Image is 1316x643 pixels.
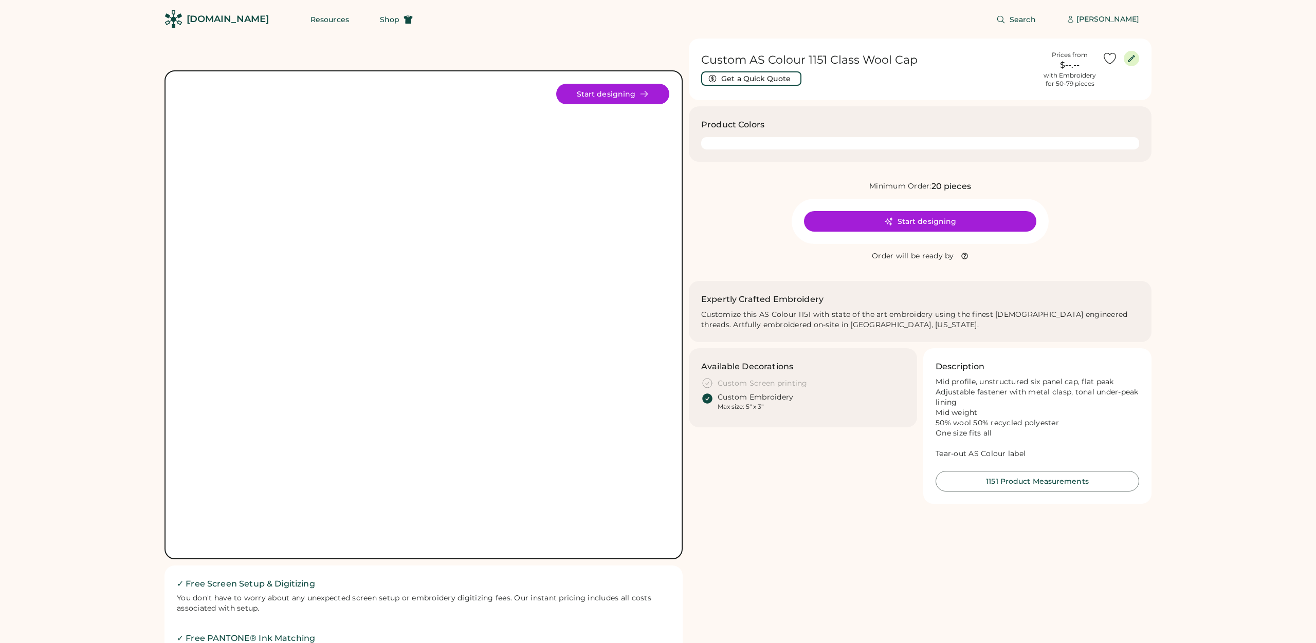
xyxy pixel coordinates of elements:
[936,361,985,373] h3: Description
[718,392,793,403] div: Custom Embroidery
[1044,59,1096,71] div: $--.--
[164,10,182,28] img: Rendered Logo - Screens
[380,16,399,23] span: Shop
[804,211,1036,232] button: Start designing
[1044,71,1096,88] div: with Embroidery for 50-79 pieces
[177,578,670,590] h2: ✓ Free Screen Setup & Digitizing
[984,9,1048,30] button: Search
[936,471,1139,491] button: 1151 Product Measurements
[718,403,763,411] div: Max size: 5" x 3"
[931,180,971,193] div: 20 pieces
[936,377,1139,459] div: Mid profile, unstructured six panel cap, flat peak Adjustable fastener with metal clasp, tonal un...
[192,84,655,546] img: AS Colour 1151 Product Image
[1010,16,1036,23] span: Search
[701,361,793,373] h3: Available Decorations
[192,84,655,546] div: 1151 Style Image
[869,181,931,192] div: Minimum Order:
[872,251,954,261] div: Order will be ready by
[556,84,669,104] button: Start designing
[1076,14,1139,25] div: [PERSON_NAME]
[718,379,808,389] div: Custom Screen printing
[298,9,361,30] button: Resources
[177,593,670,614] div: You don't have to worry about any unexpected screen setup or embroidery digitizing fees. Our inst...
[701,119,764,131] h3: Product Colors
[701,53,1037,67] h1: Custom AS Colour 1151 Class Wool Cap
[368,9,425,30] button: Shop
[701,71,801,86] button: Get a Quick Quote
[701,310,1139,330] div: Customize this AS Colour 1151 with state of the art embroidery using the finest [DEMOGRAPHIC_DATA...
[1052,51,1088,59] div: Prices from
[187,13,269,26] div: [DOMAIN_NAME]
[701,293,824,306] h2: Expertly Crafted Embroidery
